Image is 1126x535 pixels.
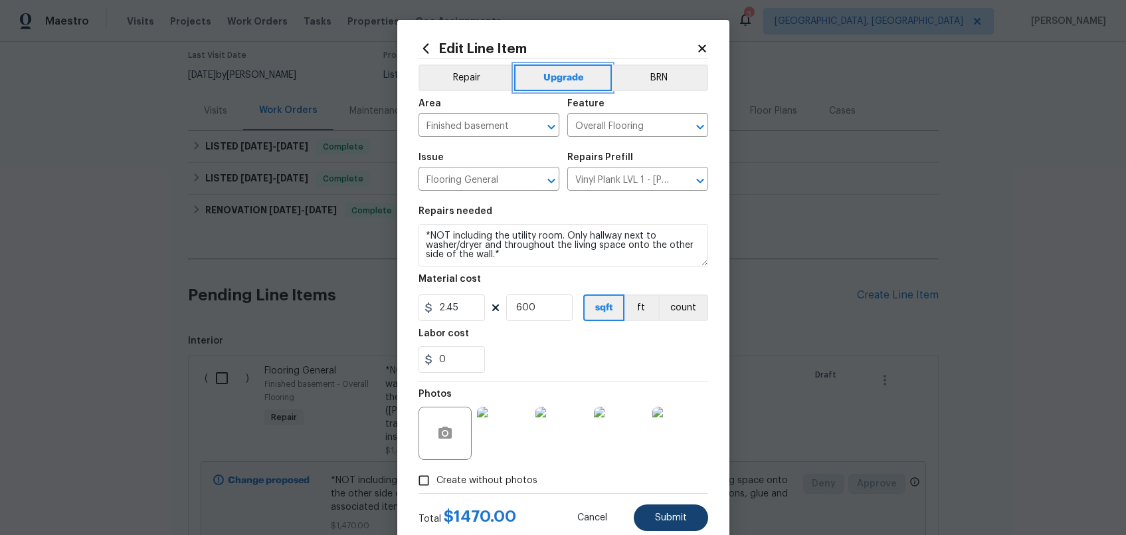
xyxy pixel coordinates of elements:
[577,513,607,523] span: Cancel
[419,153,444,162] h5: Issue
[436,474,537,488] span: Create without photos
[556,504,628,531] button: Cancel
[583,294,624,321] button: sqft
[567,99,605,108] h5: Feature
[567,153,633,162] h5: Repairs Prefill
[419,510,516,526] div: Total
[419,99,441,108] h5: Area
[542,171,561,190] button: Open
[419,389,452,399] h5: Photos
[612,64,708,91] button: BRN
[444,508,516,524] span: $ 1470.00
[624,294,658,321] button: ft
[691,118,709,136] button: Open
[419,41,696,56] h2: Edit Line Item
[419,207,492,216] h5: Repairs needed
[419,224,708,267] textarea: *NOT including the utility room. Only hallway next to washer/dryer and throughout the living spac...
[634,504,708,531] button: Submit
[419,64,515,91] button: Repair
[419,274,481,284] h5: Material cost
[514,64,612,91] button: Upgrade
[658,294,708,321] button: count
[419,329,469,338] h5: Labor cost
[655,513,687,523] span: Submit
[691,171,709,190] button: Open
[542,118,561,136] button: Open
